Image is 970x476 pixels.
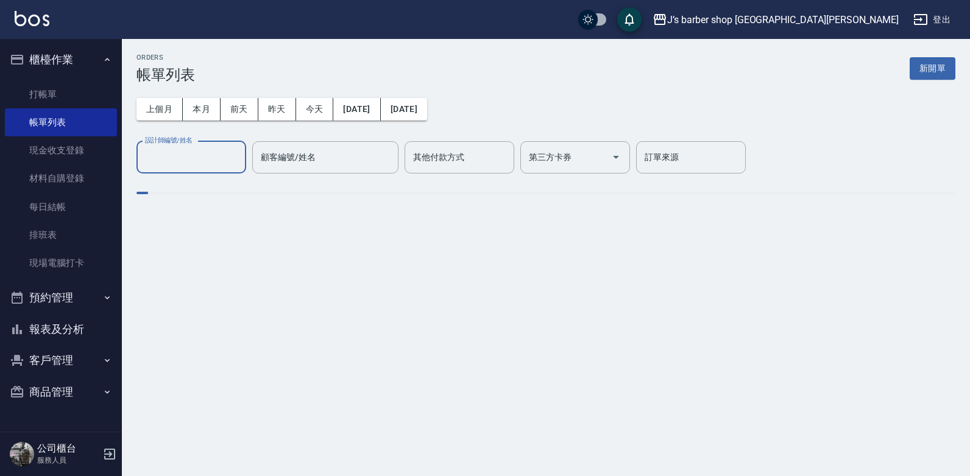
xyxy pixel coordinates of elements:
a: 新開單 [910,62,955,74]
button: 本月 [183,98,221,121]
a: 每日結帳 [5,193,117,221]
h2: ORDERS [136,54,195,61]
p: 服務人員 [37,455,99,466]
a: 現場電腦打卡 [5,249,117,277]
h5: 公司櫃台 [37,443,99,455]
button: 上個月 [136,98,183,121]
label: 設計師編號/姓名 [145,136,193,145]
a: 材料自購登錄 [5,164,117,192]
button: 商品管理 [5,376,117,408]
button: 預約管理 [5,282,117,313]
button: 登出 [908,9,955,31]
img: Logo [15,11,49,26]
a: 帳單列表 [5,108,117,136]
a: 現金收支登錄 [5,136,117,164]
div: J’s barber shop [GEOGRAPHIC_DATA][PERSON_NAME] [667,12,899,27]
button: Open [606,147,626,167]
button: 報表及分析 [5,313,117,345]
h3: 帳單列表 [136,66,195,83]
button: 昨天 [258,98,296,121]
button: 前天 [221,98,258,121]
button: J’s barber shop [GEOGRAPHIC_DATA][PERSON_NAME] [648,7,904,32]
button: [DATE] [333,98,380,121]
button: save [617,7,642,32]
button: 新開單 [910,57,955,80]
a: 排班表 [5,221,117,249]
a: 打帳單 [5,80,117,108]
button: 客戶管理 [5,345,117,376]
button: 櫃檯作業 [5,44,117,75]
img: Person [10,442,34,466]
button: 今天 [296,98,334,121]
button: [DATE] [381,98,427,121]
